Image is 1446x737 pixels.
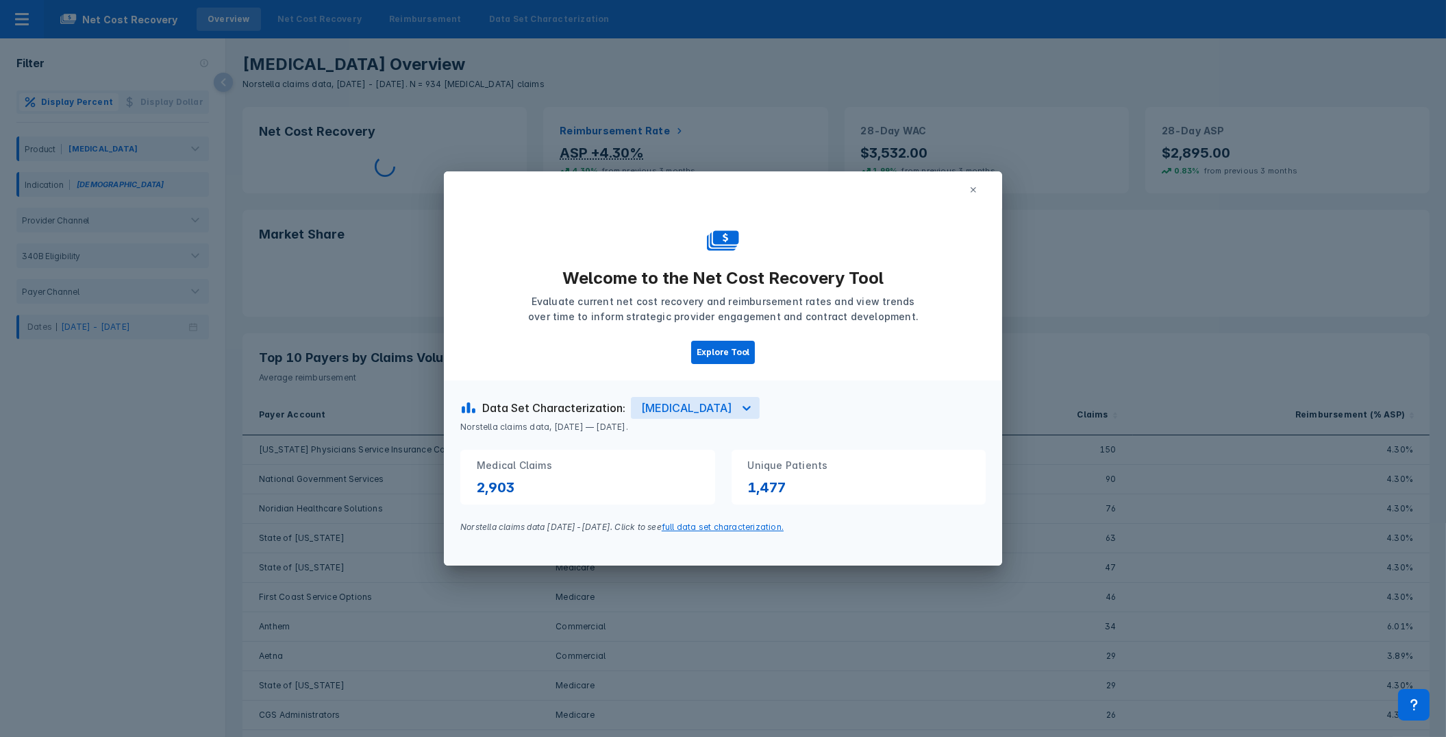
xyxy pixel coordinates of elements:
[748,479,970,496] p: 1,477
[562,269,884,288] p: Welcome to the Net Cost Recovery Tool
[748,452,970,479] p: Unique Patients
[662,522,784,532] a: full data set characterization.
[641,400,732,416] div: [MEDICAL_DATA]
[477,479,699,496] p: 2,903
[482,400,625,416] div: Data Set Characterization:
[460,521,1002,533] div: Norstella claims data [DATE]-[DATE]. Click to see
[691,341,756,364] button: Explore Tool
[526,294,920,324] p: Evaluate current net cost recovery and reimbursement rates and view trends over time to inform st...
[1398,689,1430,721] div: Contact Support
[460,419,1002,433] div: Norstella claims data, [DATE] — [DATE].
[477,452,699,479] p: Medical Claims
